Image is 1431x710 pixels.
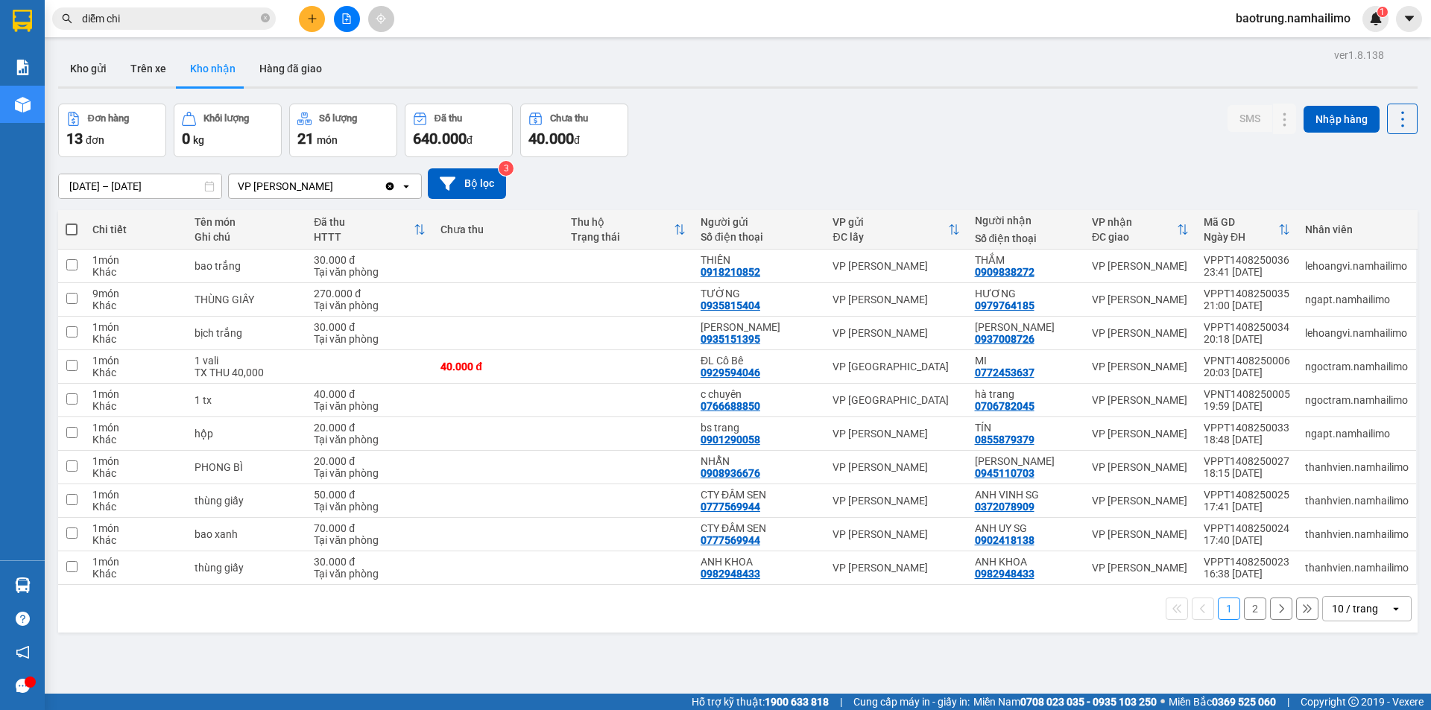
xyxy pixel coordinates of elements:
[92,556,179,568] div: 1 món
[1204,388,1290,400] div: VPNT1408250005
[975,333,1034,345] div: 0937008726
[701,467,760,479] div: 0908936676
[520,104,628,157] button: Chưa thu40.000đ
[975,568,1034,580] div: 0982948433
[1204,288,1290,299] div: VPPT1408250035
[16,645,30,659] span: notification
[16,679,30,693] span: message
[92,434,179,446] div: Khác
[334,6,360,32] button: file-add
[692,694,829,710] span: Hỗ trợ kỹ thuật:
[314,400,426,412] div: Tại văn phòng
[701,434,760,446] div: 0901290058
[247,51,334,86] button: Hàng đã giao
[384,180,396,192] svg: Clear value
[1305,327,1409,339] div: lehoangvi.namhailimo
[1287,694,1289,710] span: |
[317,134,338,146] span: món
[59,174,221,198] input: Select a date range.
[975,534,1034,546] div: 0902418138
[119,51,178,86] button: Trên xe
[1092,495,1189,507] div: VP [PERSON_NAME]
[428,168,506,199] button: Bộ lọc
[975,266,1034,278] div: 0909838272
[701,216,818,228] div: Người gửi
[975,489,1077,501] div: ANH VINH SG
[975,434,1034,446] div: 0855879379
[571,216,674,228] div: Thu hộ
[1204,467,1290,479] div: 18:15 [DATE]
[840,694,842,710] span: |
[701,522,818,534] div: CTY ĐẦM SEN
[440,224,555,235] div: Chưa thu
[1228,105,1272,132] button: SMS
[1403,12,1416,25] span: caret-down
[92,321,179,333] div: 1 món
[1084,210,1196,250] th: Toggle SortBy
[975,321,1077,333] div: Lai Trần
[307,13,318,24] span: plus
[335,179,336,194] input: Selected VP Phạm Ngũ Lão.
[92,489,179,501] div: 1 món
[1204,254,1290,266] div: VPPT1408250036
[368,6,394,32] button: aim
[92,266,179,278] div: Khác
[973,694,1157,710] span: Miền Nam
[314,333,426,345] div: Tại văn phòng
[66,130,83,148] span: 13
[1305,528,1409,540] div: thanhvien.namhailimo
[1092,562,1189,574] div: VP [PERSON_NAME]
[88,113,129,124] div: Đơn hàng
[92,333,179,345] div: Khác
[1204,367,1290,378] div: 20:03 [DATE]
[1377,7,1388,17] sup: 1
[701,489,818,501] div: CTY ĐẦM SEN
[975,355,1077,367] div: MI
[195,394,300,406] div: 1 tx
[92,288,179,299] div: 9 món
[833,428,959,440] div: VP [PERSON_NAME]
[195,355,300,367] div: 1 vali
[314,501,426,513] div: Tại văn phòng
[701,556,818,568] div: ANH KHOA
[58,104,166,157] button: Đơn hàng13đơn
[1204,434,1290,446] div: 18:48 [DATE]
[1204,556,1290,568] div: VPPT1408250023
[701,231,818,243] div: Số điện thoại
[975,467,1034,479] div: 0945110703
[1305,428,1409,440] div: ngapt.namhailimo
[92,299,179,311] div: Khác
[833,216,947,228] div: VP gửi
[314,556,426,568] div: 30.000 đ
[1169,694,1276,710] span: Miền Bắc
[376,13,386,24] span: aim
[833,528,959,540] div: VP [PERSON_NAME]
[86,134,104,146] span: đơn
[975,501,1034,513] div: 0372078909
[833,394,959,406] div: VP [GEOGRAPHIC_DATA]
[178,51,247,86] button: Kho nhận
[1092,361,1189,373] div: VP [PERSON_NAME]
[701,501,760,513] div: 0777569944
[1092,216,1177,228] div: VP nhận
[1204,321,1290,333] div: VPPT1408250034
[314,568,426,580] div: Tại văn phòng
[1305,495,1409,507] div: thanhvien.namhailimo
[1160,699,1165,705] span: ⚪️
[1204,355,1290,367] div: VPNT1408250006
[15,577,31,593] img: warehouse-icon
[1305,461,1409,473] div: thanhvien.namhailimo
[1204,216,1278,228] div: Mã GD
[15,97,31,112] img: warehouse-icon
[1204,568,1290,580] div: 16:38 [DATE]
[1204,455,1290,467] div: VPPT1408250027
[92,367,179,378] div: Khác
[833,562,959,574] div: VP [PERSON_NAME]
[195,294,300,305] div: THÙNG GIẤY
[195,231,300,243] div: Ghi chú
[701,534,760,546] div: 0777569944
[92,455,179,467] div: 1 món
[82,10,258,27] input: Tìm tên, số ĐT hoặc mã đơn
[975,455,1077,467] div: QUỲNH ANH
[1204,534,1290,546] div: 17:40 [DATE]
